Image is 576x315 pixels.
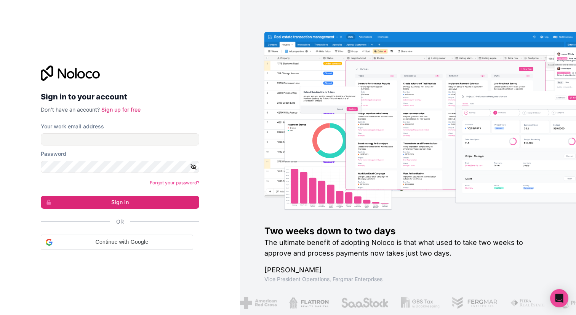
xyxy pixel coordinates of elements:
label: Your work email address [41,123,104,130]
span: Continue with Google [56,238,188,246]
h2: The ultimate benefit of adopting Noloco is that what used to take two weeks to approve and proces... [264,237,552,259]
label: Password [41,150,66,158]
input: Email address [41,133,199,146]
div: Open Intercom Messenger [550,289,568,307]
input: Password [41,161,199,173]
a: Sign up for free [101,106,141,113]
div: Continue with Google [41,235,193,250]
span: Don't have an account? [41,106,100,113]
img: /assets/saastock-C6Zbiodz.png [341,297,389,309]
img: /assets/gbstax-C-GtDUiK.png [401,297,440,309]
img: /assets/fergmar-CudnrXN5.png [452,297,498,309]
h1: Two weeks down to two days [264,225,552,237]
button: Sign in [41,196,199,209]
span: Or [116,218,124,225]
h1: [PERSON_NAME] [264,265,552,275]
h1: Vice President Operations , Fergmar Enterprises [264,275,552,283]
a: Forgot your password? [150,180,199,185]
img: /assets/flatiron-C8eUkumj.png [289,297,329,309]
img: /assets/fiera-fwj2N5v4.png [510,297,546,309]
img: /assets/american-red-cross-BAupjrZR.png [240,297,277,309]
h2: Sign in to your account [41,90,199,104]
